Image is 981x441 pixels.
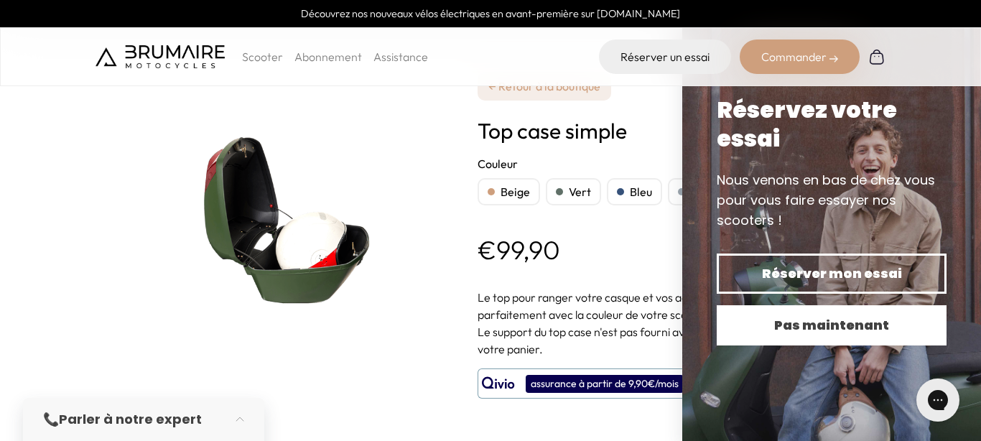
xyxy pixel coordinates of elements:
[478,178,540,205] div: Beige
[909,373,967,427] iframe: Gorgias live chat messenger
[482,375,515,392] img: logo qivio
[478,118,873,144] h1: Top case simple
[478,289,873,323] p: Le top pour ranger votre casque et vos accessoires ! Le plus : il s'accorde parfaitement avec la ...
[740,40,860,74] div: Commander
[607,178,662,205] div: Bleu
[242,48,283,65] p: Scooter
[599,40,731,74] a: Réserver un essai
[868,48,885,65] img: Panier
[96,36,455,395] img: Top case simple
[478,155,873,172] h2: Couleur
[829,55,838,63] img: right-arrow-2.png
[668,178,722,205] div: Gris
[478,236,560,264] p: €99,90
[478,368,689,399] button: assurance à partir de 9,90€/mois
[96,45,225,68] img: Brumaire Motocycles
[526,375,684,393] div: assurance à partir de 9,90€/mois
[373,50,428,64] a: Assistance
[294,50,362,64] a: Abonnement
[546,178,601,205] div: Vert
[478,323,873,358] p: Le support du top case n'est pas fourni avec, nous vous invitons à l'ajouter à votre panier.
